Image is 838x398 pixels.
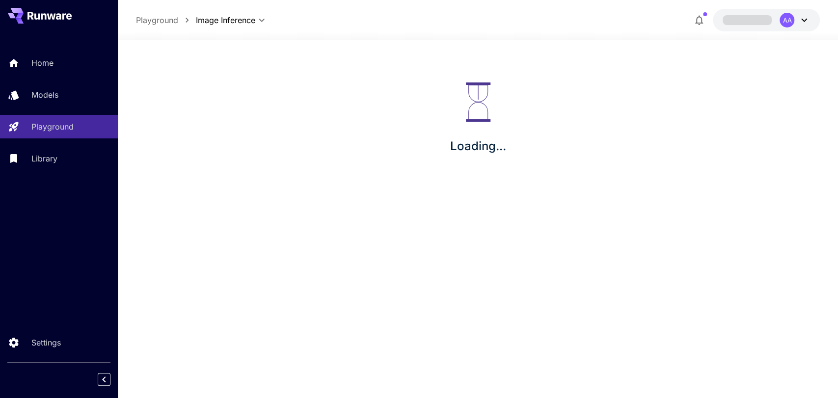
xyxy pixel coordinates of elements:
div: AA [780,13,794,27]
button: Collapse sidebar [98,373,110,386]
p: Home [31,57,54,69]
button: AA [713,9,820,31]
p: Models [31,89,58,101]
p: Loading... [450,137,506,155]
p: Library [31,153,57,164]
p: Playground [31,121,74,133]
a: Playground [136,14,178,26]
nav: breadcrumb [136,14,196,26]
span: Image Inference [196,14,255,26]
p: Settings [31,337,61,348]
div: Collapse sidebar [105,371,118,388]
